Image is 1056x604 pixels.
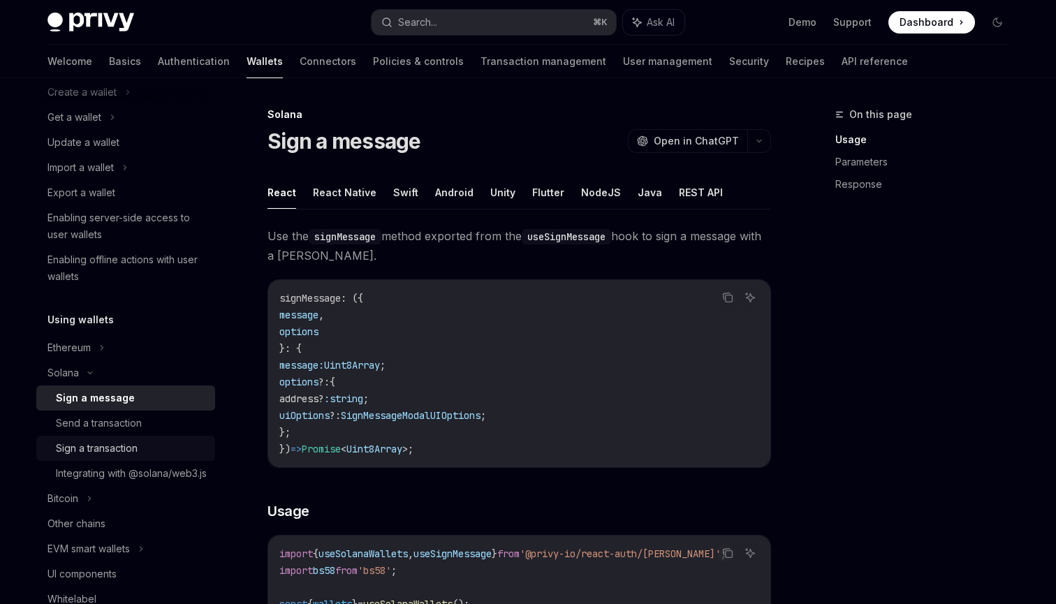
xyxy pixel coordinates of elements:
h1: Sign a message [267,128,421,154]
span: from [335,564,358,577]
span: options [279,376,318,388]
span: , [318,309,324,321]
a: Connectors [300,45,356,78]
code: useSignMessage [522,229,611,244]
a: Basics [109,45,141,78]
span: uiOptions [279,409,330,422]
button: Ask AI [741,544,759,562]
a: Security [729,45,769,78]
a: Sign a message [36,385,215,411]
div: Enabling server-side access to user wallets [47,209,207,243]
span: Uint8Array [346,443,402,455]
span: , [408,547,413,560]
div: Integrating with @solana/web3.js [56,465,207,482]
button: Copy the contents from the code block [719,544,737,562]
button: Ask AI [741,288,759,307]
span: Open in ChatGPT [654,134,739,148]
span: address? [279,392,324,405]
a: API reference [842,45,908,78]
div: EVM smart wallets [47,540,130,557]
button: Swift [393,176,418,209]
a: Parameters [835,151,1020,173]
span: ; [391,564,397,577]
span: message: [279,359,324,371]
span: ; [363,392,369,405]
div: Solana [267,108,771,121]
span: import [279,547,313,560]
h5: Using wallets [47,311,114,328]
span: from [497,547,520,560]
span: Dashboard [900,15,953,29]
span: : ({ [341,292,363,304]
span: < [341,443,346,455]
a: Enabling offline actions with user wallets [36,247,215,289]
span: import [279,564,313,577]
span: SignMessageModalUIOptions [341,409,481,422]
button: NodeJS [581,176,621,209]
span: signMessage [279,292,341,304]
div: Sign a message [56,390,135,406]
a: Recipes [786,45,825,78]
span: > [402,443,408,455]
span: ?: [318,376,330,388]
span: useSolanaWallets [318,547,408,560]
a: Demo [789,15,816,29]
span: options [279,325,318,338]
div: Update a wallet [47,134,119,151]
a: Authentication [158,45,230,78]
span: Ask AI [647,15,675,29]
span: bs58 [313,564,335,577]
span: '@privy-io/react-auth/[PERSON_NAME]' [520,547,721,560]
div: Sign a transaction [56,440,138,457]
button: REST API [679,176,723,209]
div: Ethereum [47,339,91,356]
a: Support [833,15,872,29]
span: ; [481,409,486,422]
span: message [279,309,318,321]
a: Wallets [247,45,283,78]
button: React Native [313,176,376,209]
span: { [330,376,335,388]
span: Usage [267,501,309,521]
span: Use the method exported from the hook to sign a message with a [PERSON_NAME]. [267,226,771,265]
div: Other chains [47,515,105,532]
div: Search... [398,14,437,31]
button: Ask AI [623,10,684,35]
a: Enabling server-side access to user wallets [36,205,215,247]
a: Transaction management [481,45,606,78]
div: Solana [47,364,79,381]
span: Promise [302,443,341,455]
button: Flutter [532,176,564,209]
span: ; [380,359,386,371]
a: Export a wallet [36,180,215,205]
span: }: { [279,342,302,355]
button: React [267,176,296,209]
span: On this page [849,106,912,123]
button: Open in ChatGPT [628,129,747,153]
span: ; [408,443,413,455]
a: Send a transaction [36,411,215,436]
button: Toggle dark mode [986,11,1009,34]
span: 'bs58' [358,564,391,577]
a: UI components [36,561,215,587]
div: Enabling offline actions with user wallets [47,251,207,285]
span: useSignMessage [413,547,492,560]
span: { [313,547,318,560]
div: Import a wallet [47,159,114,176]
span: : [324,392,330,405]
span: Uint8Array [324,359,380,371]
span: string [330,392,363,405]
div: Send a transaction [56,415,142,432]
span: => [291,443,302,455]
a: Welcome [47,45,92,78]
button: Copy the contents from the code block [719,288,737,307]
img: dark logo [47,13,134,32]
button: Unity [490,176,515,209]
div: Get a wallet [47,109,101,126]
a: Other chains [36,511,215,536]
span: }) [279,443,291,455]
a: Integrating with @solana/web3.js [36,461,215,486]
button: Search...⌘K [372,10,616,35]
a: Policies & controls [373,45,464,78]
a: User management [623,45,712,78]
